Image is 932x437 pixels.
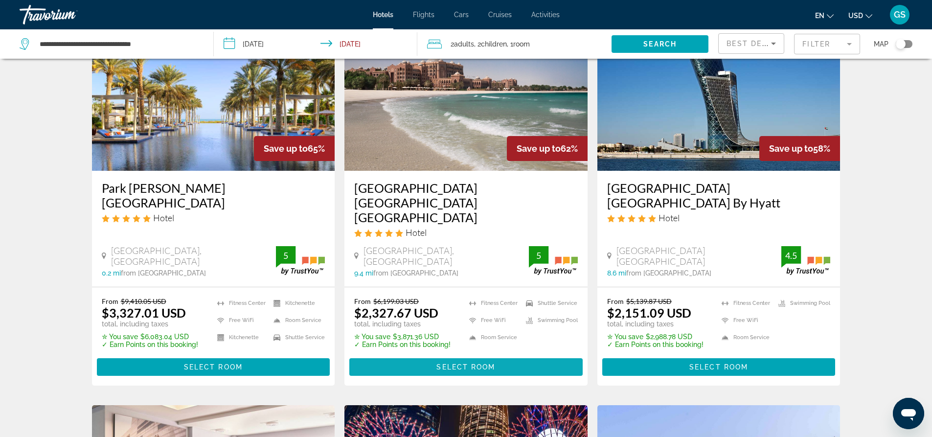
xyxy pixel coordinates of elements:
button: Filter [794,33,860,55]
li: Swimming Pool [773,297,830,309]
div: 5 [529,250,548,261]
button: Travelers: 2 adults, 2 children [417,29,612,59]
span: [GEOGRAPHIC_DATA] [GEOGRAPHIC_DATA] [616,245,781,267]
p: ✓ Earn Points on this booking! [354,341,451,348]
span: Save up to [264,143,308,154]
p: $2,988.78 USD [607,333,704,341]
span: USD [848,12,863,20]
span: Room [513,40,530,48]
span: from [GEOGRAPHIC_DATA] [121,269,206,277]
span: 2 [451,37,474,51]
button: Select Room [602,358,836,376]
span: Save up to [517,143,561,154]
button: Change language [815,8,834,23]
a: Select Room [349,360,583,371]
a: Hotel image [92,14,335,171]
li: Fitness Center [212,297,269,309]
a: Flights [413,11,434,19]
span: Cars [454,11,469,19]
span: Select Room [689,363,748,371]
div: 58% [759,136,840,161]
button: Select Room [97,358,330,376]
span: From [102,297,118,305]
ins: $2,151.09 USD [607,305,691,320]
button: Toggle map [888,40,912,48]
span: 9.4 mi [354,269,373,277]
span: from [GEOGRAPHIC_DATA] [373,269,458,277]
div: 5 star Hotel [354,227,578,238]
a: Select Room [602,360,836,371]
ins: $3,327.01 USD [102,305,186,320]
div: 5 star Hotel [102,212,325,223]
span: Hotel [406,227,427,238]
span: [GEOGRAPHIC_DATA], [GEOGRAPHIC_DATA] [111,245,276,267]
p: total, including taxes [354,320,451,328]
span: Search [643,40,677,48]
a: Travorium [20,2,117,27]
a: Park [PERSON_NAME][GEOGRAPHIC_DATA] [102,181,325,210]
span: From [607,297,624,305]
p: total, including taxes [102,320,198,328]
div: 4.5 [781,250,801,261]
span: from [GEOGRAPHIC_DATA] [626,269,711,277]
p: $3,871.36 USD [354,333,451,341]
iframe: Кнопка запуска окна обмена сообщениями [893,398,924,429]
p: total, including taxes [607,320,704,328]
a: [GEOGRAPHIC_DATA] [GEOGRAPHIC_DATA] [GEOGRAPHIC_DATA] [354,181,578,225]
span: en [815,12,824,20]
li: Room Service [717,331,773,344]
li: Room Service [269,314,325,326]
button: Search [612,35,708,53]
span: ✮ You save [102,333,138,341]
li: Fitness Center [464,297,521,309]
ins: $2,327.67 USD [354,305,438,320]
del: $5,139.87 USD [626,297,672,305]
span: From [354,297,371,305]
a: [GEOGRAPHIC_DATA] [GEOGRAPHIC_DATA] By Hyatt [607,181,831,210]
button: Select Room [349,358,583,376]
p: $6,083.04 USD [102,333,198,341]
span: Map [874,37,888,51]
span: GS [894,10,906,20]
span: [GEOGRAPHIC_DATA], [GEOGRAPHIC_DATA] [364,245,529,267]
li: Kitchenette [212,331,269,344]
span: , 2 [474,37,507,51]
span: Hotel [153,212,174,223]
li: Swimming Pool [521,314,578,326]
a: Hotels [373,11,393,19]
img: trustyou-badge.svg [529,246,578,275]
li: Free WiFi [717,314,773,326]
div: 5 [276,250,296,261]
span: ✮ You save [607,333,643,341]
a: Activities [531,11,560,19]
a: Cruises [488,11,512,19]
span: Adults [454,40,474,48]
li: Free WiFi [212,314,269,326]
img: Hotel image [597,14,841,171]
span: Select Room [184,363,243,371]
mat-select: Sort by [727,38,776,49]
del: $9,410.05 USD [121,297,166,305]
button: Check-in date: Oct 22, 2025 Check-out date: Oct 25, 2025 [214,29,418,59]
img: trustyou-badge.svg [781,246,830,275]
li: Free WiFi [464,314,521,326]
li: Shuttle Service [521,297,578,309]
li: Room Service [464,331,521,344]
div: 5 star Hotel [607,212,831,223]
span: , 1 [507,37,530,51]
img: Hotel image [344,14,588,171]
p: ✓ Earn Points on this booking! [607,341,704,348]
span: ✮ You save [354,333,390,341]
span: Hotel [659,212,680,223]
span: Select Room [436,363,495,371]
span: 8.6 mi [607,269,626,277]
